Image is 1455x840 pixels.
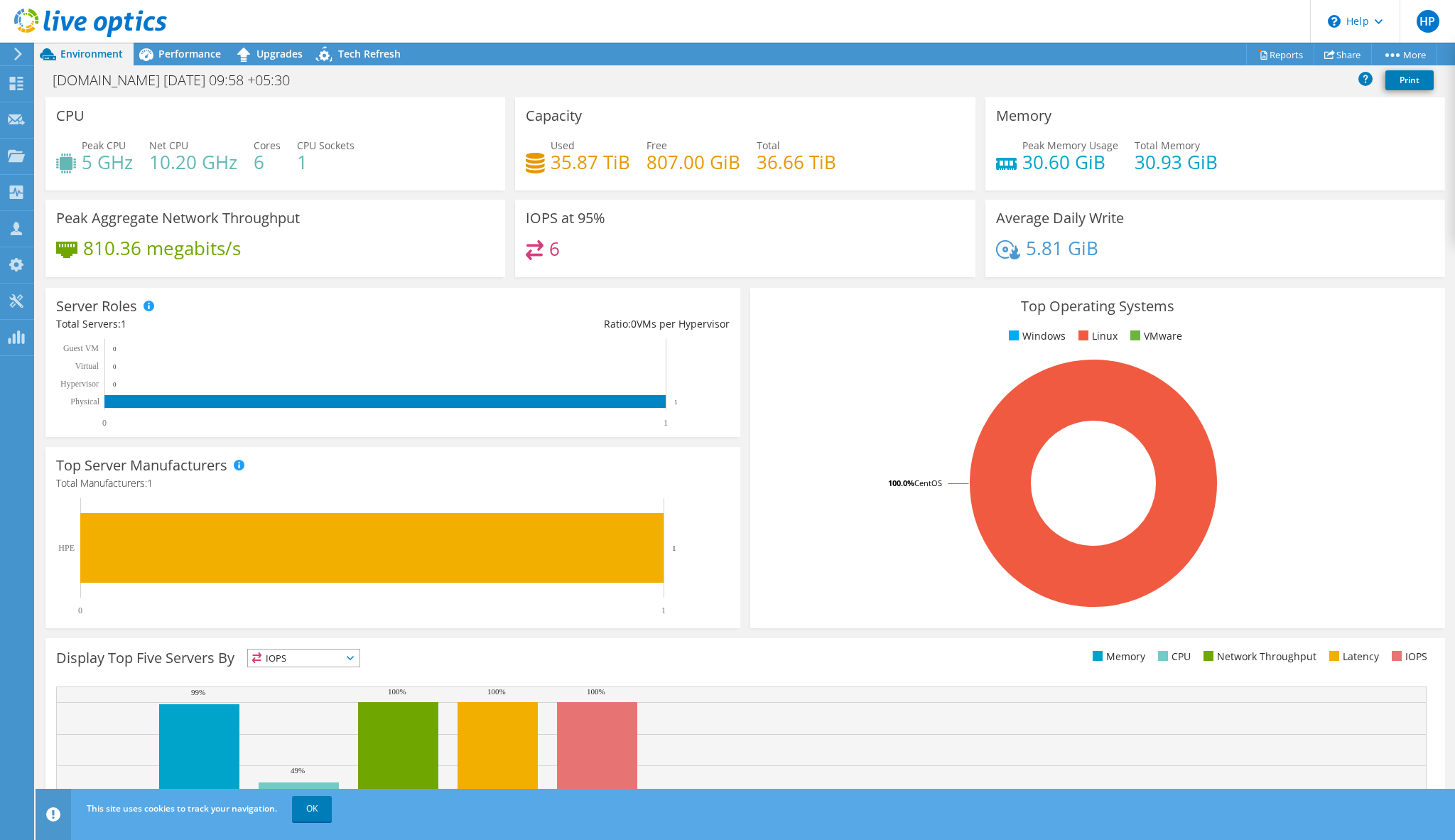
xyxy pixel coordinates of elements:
[674,399,678,406] text: 1
[631,317,637,330] span: 0
[1246,43,1314,65] a: Reports
[56,475,730,491] h4: Total Manufacturers:
[757,154,836,170] h4: 36.66 TiB
[256,47,303,60] span: Upgrades
[1022,154,1118,170] h4: 30.60 GiB
[158,47,221,60] span: Performance
[1135,154,1218,170] h4: 30.93 GiB
[254,154,281,170] h4: 6
[1135,139,1200,152] span: Total Memory
[914,478,942,488] tspan: CentOS
[254,139,281,152] span: Cores
[1127,328,1182,344] li: VMware
[1371,43,1437,65] a: More
[338,47,401,60] span: Tech Refresh
[757,139,780,152] span: Total
[113,345,117,352] text: 0
[1089,649,1145,664] li: Memory
[291,766,305,775] text: 49%
[551,154,630,170] h4: 35.87 TiB
[1328,15,1341,28] svg: \n
[56,316,393,332] div: Total Servers:
[393,316,730,332] div: Ratio: VMs per Hypervisor
[1326,649,1379,664] li: Latency
[113,363,117,370] text: 0
[248,650,359,667] span: IOPS
[56,210,300,226] h3: Peak Aggregate Network Throughput
[549,241,560,257] h4: 6
[1005,328,1066,344] li: Windows
[297,139,355,152] span: CPU Sockets
[647,154,740,170] h4: 807.00 GiB
[526,210,605,226] h3: IOPS at 95%
[1022,139,1118,152] span: Peak Memory Usage
[82,139,126,152] span: Peak CPU
[56,458,227,473] h3: Top Server Manufacturers
[60,379,99,389] text: Hypervisor
[121,317,126,330] span: 1
[292,796,332,822] a: OK
[149,139,188,152] span: Net CPU
[996,210,1124,226] h3: Average Daily Write
[149,154,237,170] h4: 10.20 GHz
[147,476,153,490] span: 1
[647,139,667,152] span: Free
[1075,328,1118,344] li: Linux
[78,605,82,615] text: 0
[388,687,406,696] text: 100%
[1314,43,1372,65] a: Share
[487,687,506,696] text: 100%
[113,381,117,388] text: 0
[661,605,666,615] text: 1
[82,154,133,170] h4: 5 GHz
[1200,649,1316,664] li: Network Throughput
[56,108,85,124] h3: CPU
[63,343,99,353] text: Guest VM
[1388,649,1427,664] li: IOPS
[46,72,312,88] h1: [DOMAIN_NAME] [DATE] 09:58 +05:30
[1026,240,1098,256] h4: 5.81 GiB
[87,802,277,814] span: This site uses cookies to track your navigation.
[587,687,605,696] text: 100%
[60,47,123,60] span: Environment
[58,543,75,553] text: HPE
[70,397,99,406] text: Physical
[996,108,1051,124] h3: Memory
[1417,10,1439,33] span: HP
[888,478,914,488] tspan: 100.0%
[551,139,575,152] span: Used
[297,154,355,170] h4: 1
[56,298,137,314] h3: Server Roles
[191,688,205,696] text: 99%
[1154,649,1191,664] li: CPU
[526,108,582,124] h3: Capacity
[75,361,99,371] text: Virtual
[1385,70,1434,90] a: Print
[672,544,676,552] text: 1
[83,240,241,256] h4: 810.36 megabits/s
[664,418,668,428] text: 1
[102,418,107,428] text: 0
[761,298,1434,314] h3: Top Operating Systems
